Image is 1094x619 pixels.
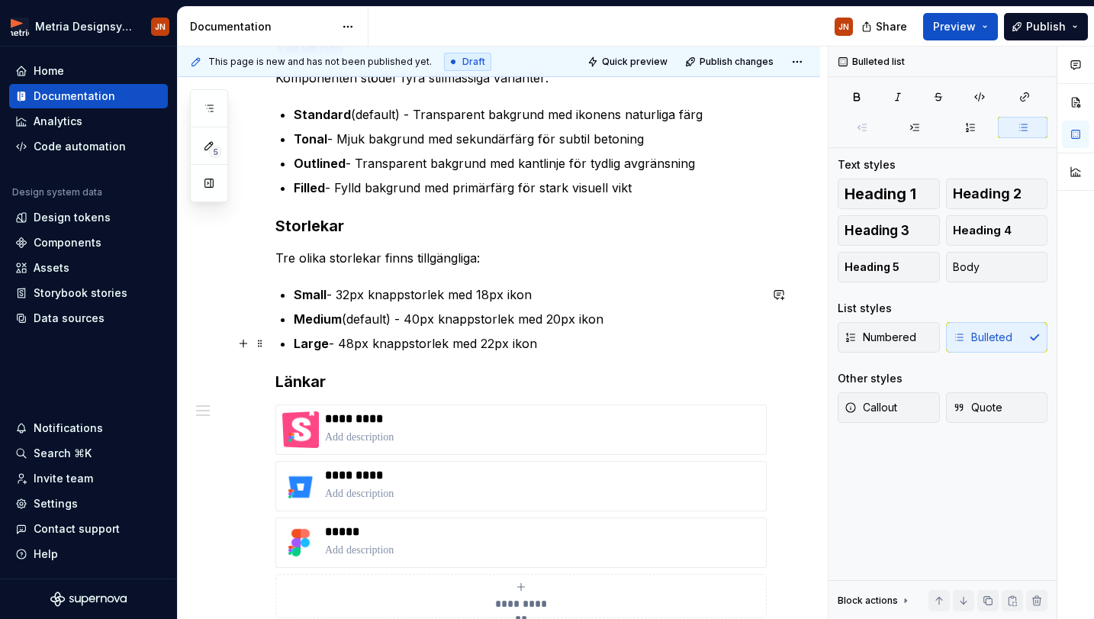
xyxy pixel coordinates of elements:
[275,371,759,392] h3: Länkar
[294,105,759,124] p: (default) - Transparent bakgrund med ikonens naturliga färg
[294,334,759,353] p: - 48px knappstorlek med 22px ikon
[845,223,909,238] span: Heading 3
[34,89,115,104] div: Documentation
[294,130,759,148] p: - Mjuk bakgrund med sekundärfärg för subtil betoning
[953,186,1022,201] span: Heading 2
[845,260,899,275] span: Heading 5
[9,84,168,108] a: Documentation
[12,186,102,198] div: Design system data
[9,134,168,159] a: Code automation
[294,107,351,122] strong: Standard
[933,19,976,34] span: Preview
[838,371,903,386] div: Other styles
[838,595,898,607] div: Block actions
[9,205,168,230] a: Design tokens
[1026,19,1066,34] span: Publish
[9,281,168,305] a: Storybook stories
[282,468,319,505] img: bfa91c15-4478-4b47-b3a6-83166a14cafa.png
[294,336,329,351] strong: Large
[9,517,168,541] button: Contact support
[9,306,168,330] a: Data sources
[35,19,133,34] div: Metria Designsystem
[50,592,127,607] svg: Supernova Logo
[838,21,849,33] div: JN
[876,19,907,34] span: Share
[34,471,93,486] div: Invite team
[34,114,82,129] div: Analytics
[294,179,759,197] p: - Fylld bakgrund med primärfärg för stark visuell vikt
[9,542,168,566] button: Help
[923,13,998,40] button: Preview
[854,13,917,40] button: Share
[34,285,127,301] div: Storybook stories
[294,131,327,147] strong: Tonal
[838,301,892,316] div: List styles
[275,215,759,237] h3: Storlekar
[9,256,168,280] a: Assets
[953,400,1002,415] span: Quote
[838,179,940,209] button: Heading 1
[700,56,774,68] span: Publish changes
[9,231,168,255] a: Components
[34,311,105,326] div: Data sources
[462,56,485,68] span: Draft
[838,590,912,611] div: Block actions
[34,446,92,461] div: Search ⌘K
[294,154,759,172] p: - Transparent bakgrund med kantlinje för tydlig avgränsning
[34,546,58,562] div: Help
[838,215,940,246] button: Heading 3
[953,223,1012,238] span: Heading 4
[294,287,327,302] strong: Small
[275,249,759,267] p: Tre olika storlekar finns tillgängliga:
[34,496,78,511] div: Settings
[294,310,759,328] p: (default) - 40px knappstorlek med 20px ikon
[34,421,103,436] div: Notifications
[583,51,674,73] button: Quick preview
[34,260,69,276] div: Assets
[845,186,916,201] span: Heading 1
[845,330,916,345] span: Numbered
[953,260,980,275] span: Body
[190,19,334,34] div: Documentation
[946,215,1048,246] button: Heading 4
[946,252,1048,282] button: Body
[838,157,896,172] div: Text styles
[838,252,940,282] button: Heading 5
[282,411,319,448] img: f79f9c19-2d1d-4197-b7d9-cc3ea8c3963a.png
[681,51,780,73] button: Publish changes
[294,311,342,327] strong: Medium
[9,416,168,440] button: Notifications
[34,210,111,225] div: Design tokens
[9,492,168,516] a: Settings
[946,179,1048,209] button: Heading 2
[845,400,897,415] span: Callout
[294,180,325,195] strong: Filled
[9,441,168,466] button: Search ⌘K
[9,109,168,134] a: Analytics
[9,59,168,83] a: Home
[282,524,319,561] img: 05d12662-4666-437a-b827-95c6d40917e3.png
[34,235,101,250] div: Components
[209,146,221,158] span: 5
[155,21,166,33] div: JN
[208,56,432,68] span: This page is new and has not been published yet.
[34,521,120,537] div: Contact support
[275,69,759,87] p: Komponenten stöder fyra stilmässiga varianter:
[946,392,1048,423] button: Quote
[294,156,346,171] strong: Outlined
[9,466,168,491] a: Invite team
[11,18,29,36] img: fcc7d103-c4a6-47df-856c-21dae8b51a16.png
[838,322,940,353] button: Numbered
[838,392,940,423] button: Callout
[34,139,126,154] div: Code automation
[1004,13,1088,40] button: Publish
[294,285,759,304] p: - 32px knappstorlek med 18px ikon
[34,63,64,79] div: Home
[602,56,668,68] span: Quick preview
[3,10,174,43] button: Metria DesignsystemJN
